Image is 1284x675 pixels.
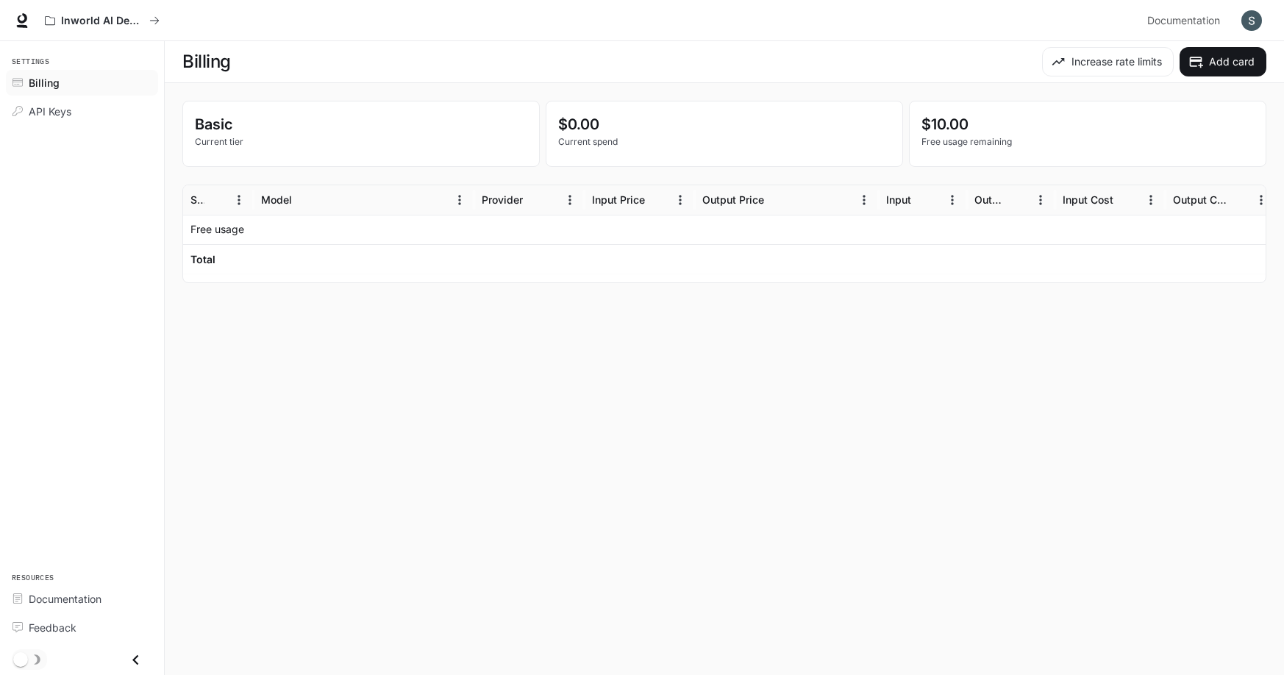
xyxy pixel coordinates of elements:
button: Sort [1007,189,1030,211]
button: Menu [669,189,691,211]
p: Basic [195,113,527,135]
button: Sort [766,189,788,211]
div: Input [886,193,911,206]
button: Sort [1115,189,1137,211]
p: $0.00 [558,113,891,135]
button: Sort [913,189,935,211]
button: Menu [1140,189,1162,211]
button: Increase rate limits [1042,47,1174,76]
button: Menu [1030,189,1052,211]
a: Documentation [1141,6,1231,35]
button: Sort [206,189,228,211]
button: Menu [449,189,471,211]
button: Menu [228,189,250,211]
h6: Total [190,252,215,267]
span: Documentation [1147,12,1220,30]
button: All workspaces [38,6,166,35]
div: Input Cost [1063,193,1113,206]
span: Documentation [29,591,101,607]
button: Menu [559,189,581,211]
a: Billing [6,70,158,96]
p: $10.00 [921,113,1254,135]
button: Sort [1228,189,1250,211]
p: Free usage [190,222,244,237]
div: Output Cost [1173,193,1227,206]
button: Menu [1250,189,1272,211]
span: Dark mode toggle [13,651,28,667]
span: Feedback [29,620,76,635]
span: Billing [29,75,60,90]
div: Service [190,193,204,206]
button: Menu [853,189,875,211]
span: API Keys [29,104,71,119]
p: Inworld AI Demos [61,15,143,27]
button: Sort [524,189,546,211]
button: Sort [293,189,315,211]
button: Sort [646,189,668,211]
p: Current spend [558,135,891,149]
p: Current tier [195,135,527,149]
div: Output Price [702,193,764,206]
button: User avatar [1237,6,1266,35]
img: User avatar [1241,10,1262,31]
h1: Billing [182,47,231,76]
p: Free usage remaining [921,135,1254,149]
div: Output [974,193,1006,206]
div: Provider [482,193,523,206]
button: Menu [941,189,963,211]
div: Model [261,193,292,206]
a: API Keys [6,99,158,124]
a: Feedback [6,615,158,640]
button: Add card [1180,47,1266,76]
div: Input Price [592,193,645,206]
a: Documentation [6,586,158,612]
button: Close drawer [119,645,152,675]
